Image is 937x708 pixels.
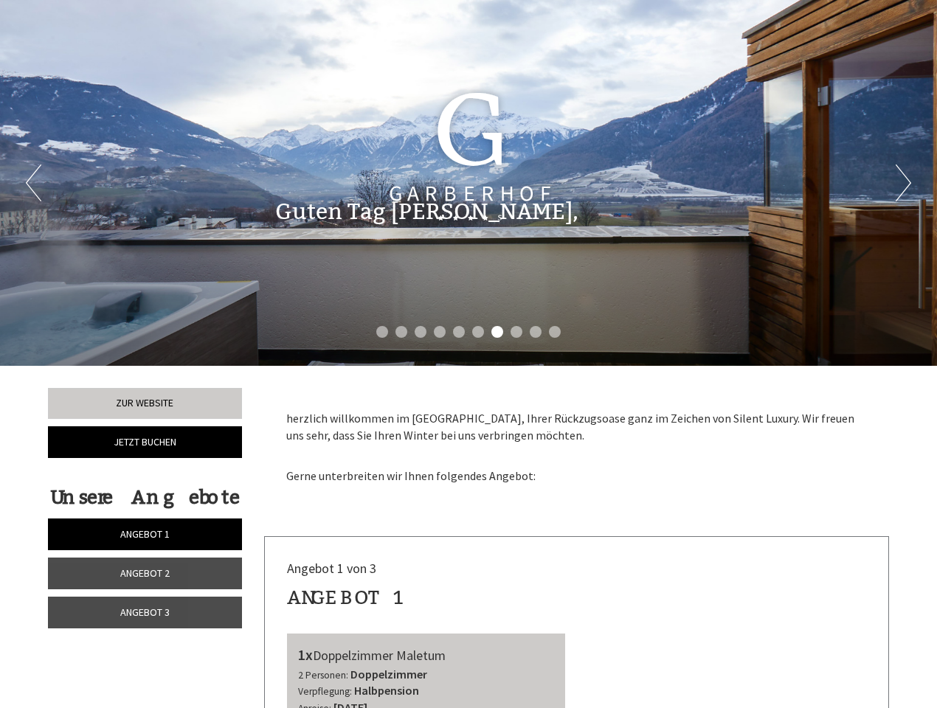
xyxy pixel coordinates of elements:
h1: Guten Tag [PERSON_NAME], [275,200,578,224]
b: Doppelzimmer [350,667,427,681]
p: herzlich willkommen im [GEOGRAPHIC_DATA], Ihrer Rückzugsoase ganz im Zeichen von Silent Luxury. W... [286,410,868,444]
b: Halbpension [354,683,419,698]
div: Angebot 1 [287,584,406,611]
span: Angebot 3 [120,605,170,619]
span: Angebot 1 [120,527,170,541]
small: Verpflegung: [298,685,352,698]
a: Zur Website [48,388,242,419]
span: Angebot 1 von 3 [287,560,376,577]
button: Next [896,164,911,201]
div: Unsere Angebote [48,484,242,511]
button: Previous [26,164,41,201]
a: Jetzt buchen [48,426,242,458]
small: 2 Personen: [298,669,348,681]
div: Doppelzimmer Maletum [298,645,555,666]
span: Angebot 2 [120,566,170,580]
b: 1x [298,645,313,664]
p: Gerne unterbreiten wir Ihnen folgendes Angebot: [286,451,868,485]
